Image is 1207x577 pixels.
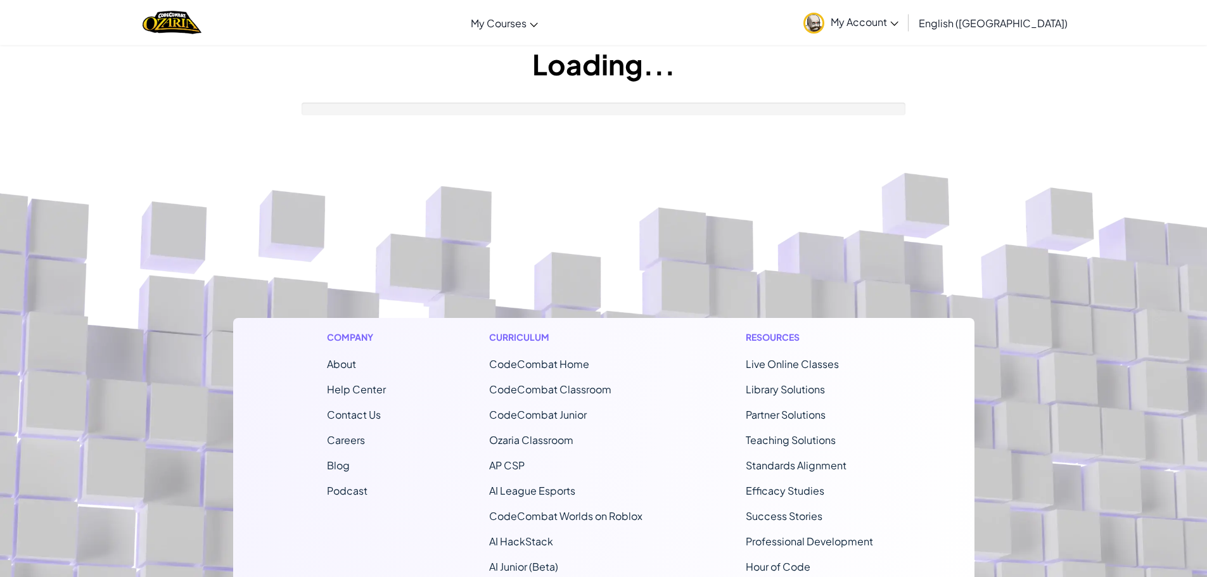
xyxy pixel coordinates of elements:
[489,484,575,497] a: AI League Esports
[919,16,1068,30] span: English ([GEOGRAPHIC_DATA])
[746,408,826,421] a: Partner Solutions
[489,509,642,523] a: CodeCombat Worlds on Roblox
[803,13,824,34] img: avatar
[797,3,905,42] a: My Account
[327,331,386,344] h1: Company
[143,10,201,35] img: Home
[746,509,822,523] a: Success Stories
[746,459,846,472] a: Standards Alignment
[912,6,1074,40] a: English ([GEOGRAPHIC_DATA])
[327,408,381,421] span: Contact Us
[489,560,558,573] a: AI Junior (Beta)
[746,433,836,447] a: Teaching Solutions
[489,408,587,421] a: CodeCombat Junior
[489,433,573,447] a: Ozaria Classroom
[746,560,810,573] a: Hour of Code
[746,331,881,344] h1: Resources
[489,459,525,472] a: AP CSP
[143,10,201,35] a: Ozaria by CodeCombat logo
[471,16,527,30] span: My Courses
[746,357,839,371] a: Live Online Classes
[746,484,824,497] a: Efficacy Studies
[489,383,611,396] a: CodeCombat Classroom
[746,535,873,548] a: Professional Development
[327,484,367,497] a: Podcast
[489,357,589,371] span: CodeCombat Home
[327,357,356,371] a: About
[489,535,553,548] a: AI HackStack
[489,331,642,344] h1: Curriculum
[464,6,544,40] a: My Courses
[327,459,350,472] a: Blog
[831,15,898,29] span: My Account
[746,383,825,396] a: Library Solutions
[327,383,386,396] a: Help Center
[327,433,365,447] a: Careers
